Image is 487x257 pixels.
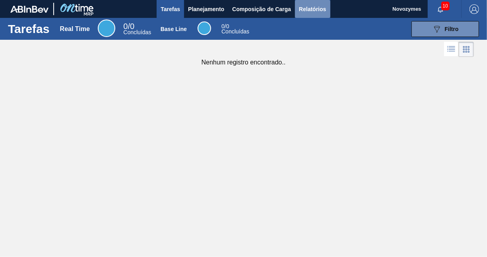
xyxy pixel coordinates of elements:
[299,4,326,14] span: Relatórios
[161,26,187,32] div: Base Line
[221,23,225,29] span: 0
[123,29,151,35] span: Concluídas
[428,4,453,15] button: Notificações
[161,4,180,14] span: Tarefas
[188,4,224,14] span: Planejamento
[232,4,291,14] span: Composição de Carga
[198,21,211,35] div: Base Line
[98,19,115,37] div: Real Time
[411,21,479,37] button: Filtro
[60,25,90,33] div: Real Time
[8,24,50,33] h1: Tarefas
[221,23,229,29] span: / 0
[221,28,249,35] span: Concluídas
[123,22,128,31] span: 0
[445,26,459,32] span: Filtro
[10,6,49,13] img: TNhmsLtSVTkK8tSr43FrP2fwEKptu5GPRR3wAAAABJRU5ErkJggg==
[123,22,134,31] span: / 0
[123,23,151,35] div: Real Time
[444,42,459,57] div: Visão em Lista
[459,42,474,57] div: Visão em Cards
[470,4,479,14] img: Logout
[221,24,249,34] div: Base Line
[441,2,450,10] span: 10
